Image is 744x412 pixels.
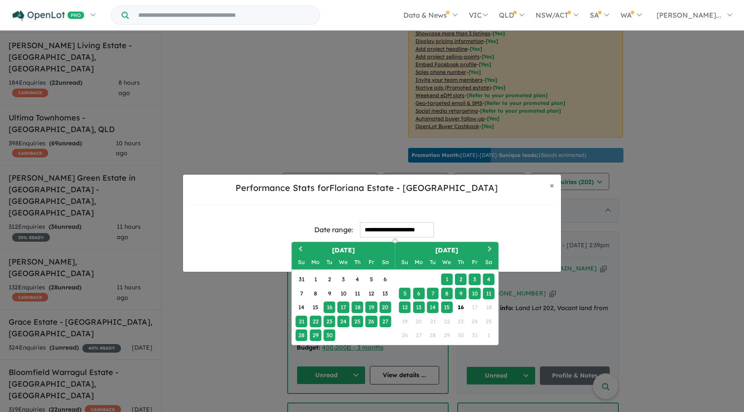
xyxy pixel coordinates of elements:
span: [PERSON_NAME]... [657,11,721,19]
div: Wednesday [441,256,453,268]
div: Choose Wednesday, September 17th, 2025 [338,301,349,313]
div: Month September, 2025 [294,273,392,342]
div: Sunday [296,256,307,268]
button: Previous Month [293,243,307,257]
div: Not available Saturday, October 25th, 2025 [483,316,494,327]
div: Choose Monday, September 29th, 2025 [310,329,321,341]
div: Choose Monday, October 6th, 2025 [413,288,425,299]
div: Month October, 2025 [398,273,496,342]
div: Tuesday [323,256,335,268]
div: Not available Friday, October 24th, 2025 [469,316,480,327]
div: Choose Saturday, September 13th, 2025 [379,288,391,299]
div: Choose Tuesday, October 7th, 2025 [427,288,439,299]
div: Choose Friday, September 19th, 2025 [366,301,377,313]
div: Wednesday [338,256,349,268]
div: Saturday [483,256,494,268]
div: Choose Saturday, October 4th, 2025 [483,274,494,285]
div: Thursday [455,256,466,268]
div: Choose Sunday, September 7th, 2025 [296,288,307,299]
div: Choose Tuesday, September 23rd, 2025 [323,316,335,327]
div: Choose Wednesday, October 15th, 2025 [441,301,453,313]
div: Not available Sunday, October 19th, 2025 [399,316,411,327]
div: Choose Tuesday, October 14th, 2025 [427,301,439,313]
button: Next Month [484,243,498,257]
div: Choose Sunday, October 12th, 2025 [399,301,411,313]
div: Monday [310,256,321,268]
div: Choose Wednesday, September 10th, 2025 [338,288,349,299]
div: Choose Thursday, September 25th, 2025 [351,316,363,327]
div: Choose Friday, October 10th, 2025 [469,288,480,299]
div: Choose Sunday, August 31st, 2025 [296,274,307,285]
div: Choose Thursday, October 9th, 2025 [455,288,466,299]
div: Saturday [379,256,391,268]
div: Choose Sunday, September 28th, 2025 [296,329,307,341]
div: Choose Friday, September 12th, 2025 [366,288,377,299]
div: Monday [413,256,425,268]
div: Choose Tuesday, September 16th, 2025 [323,301,335,313]
div: Choose Wednesday, October 1st, 2025 [441,274,453,285]
div: Choose Thursday, September 4th, 2025 [351,274,363,285]
div: Choose Monday, September 1st, 2025 [310,274,321,285]
div: Date range: [314,224,353,236]
div: Not available Tuesday, October 21st, 2025 [427,316,439,327]
div: Not available Thursday, October 23rd, 2025 [455,316,466,327]
div: Choose Thursday, September 11th, 2025 [351,288,363,299]
div: Choose Saturday, September 20th, 2025 [379,301,391,313]
div: Not available Tuesday, October 28th, 2025 [427,329,439,341]
div: Choose Wednesday, October 8th, 2025 [441,288,453,299]
div: Not available Friday, October 17th, 2025 [469,301,480,313]
div: Choose Monday, September 22nd, 2025 [310,316,321,327]
h2: [DATE] [395,246,499,255]
div: Not available Thursday, October 30th, 2025 [455,329,466,341]
div: Choose Sunday, October 5th, 2025 [399,288,411,299]
div: Choose Monday, September 15th, 2025 [310,301,321,313]
h5: Performance Stats for Floriana Estate - [GEOGRAPHIC_DATA] [190,181,543,194]
div: Not available Friday, October 31st, 2025 [469,329,480,341]
h2: [DATE] [292,246,395,255]
div: Choose Wednesday, September 3rd, 2025 [338,274,349,285]
div: Not available Wednesday, October 22nd, 2025 [441,316,453,327]
div: Choose Date [291,242,499,345]
div: Choose Saturday, September 27th, 2025 [379,316,391,327]
span: × [550,180,554,190]
div: Sunday [399,256,411,268]
div: Choose Friday, October 3rd, 2025 [469,274,480,285]
div: Not available Sunday, October 26th, 2025 [399,329,411,341]
div: Not available Saturday, October 18th, 2025 [483,301,494,313]
div: Choose Tuesday, September 30th, 2025 [323,329,335,341]
div: Choose Wednesday, September 24th, 2025 [338,316,349,327]
div: Not available Wednesday, October 29th, 2025 [441,329,453,341]
div: Choose Thursday, October 16th, 2025 [455,301,466,313]
div: Choose Friday, September 26th, 2025 [366,316,377,327]
div: Friday [366,256,377,268]
div: Choose Sunday, September 21st, 2025 [296,316,307,327]
div: Choose Sunday, September 14th, 2025 [296,301,307,313]
div: Choose Tuesday, September 9th, 2025 [323,288,335,299]
div: Not available Monday, October 27th, 2025 [413,329,425,341]
div: Choose Saturday, September 6th, 2025 [379,274,391,285]
div: Choose Friday, September 5th, 2025 [366,274,377,285]
div: Choose Saturday, October 11th, 2025 [483,288,494,299]
div: Choose Monday, October 13th, 2025 [413,301,425,313]
div: Choose Thursday, September 18th, 2025 [351,301,363,313]
div: Tuesday [427,256,439,268]
img: Openlot PRO Logo White [12,10,84,21]
div: Choose Thursday, October 2nd, 2025 [455,274,466,285]
input: Try estate name, suburb, builder or developer [130,6,318,25]
div: Friday [469,256,480,268]
div: Not available Monday, October 20th, 2025 [413,316,425,327]
div: Not available Saturday, November 1st, 2025 [483,329,494,341]
div: Choose Tuesday, September 2nd, 2025 [323,274,335,285]
div: Thursday [351,256,363,268]
div: Choose Monday, September 8th, 2025 [310,288,321,299]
